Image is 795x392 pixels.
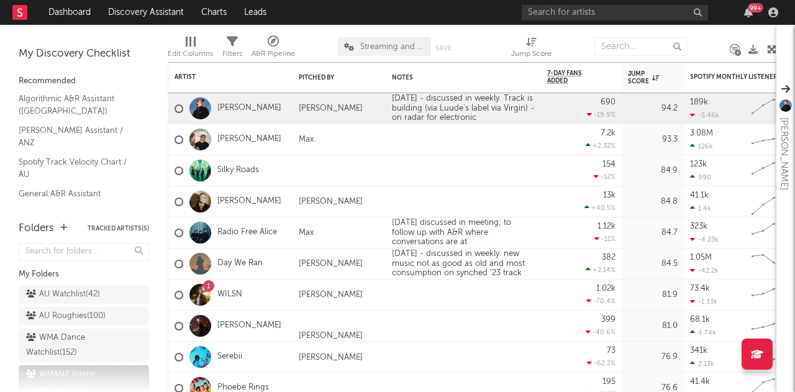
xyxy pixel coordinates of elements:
[601,129,616,137] div: 7.2k
[175,73,268,81] div: Artist
[690,111,719,119] div: -5.46k
[594,235,616,243] div: -11 %
[690,129,713,137] div: 3.08M
[690,98,708,106] div: 189k
[293,331,369,341] div: [PERSON_NAME]
[587,359,616,367] div: -62.2 %
[690,253,712,262] div: 1.05M
[293,197,369,207] div: [PERSON_NAME]
[597,222,616,230] div: 1.12k
[628,101,678,116] div: 94.2
[252,31,295,67] div: A&R Pipeline
[435,45,452,52] button: Save
[88,226,149,232] button: Tracked Artists(5)
[628,257,678,271] div: 84.5
[386,94,541,123] div: [DATE] - discussed in weekly. Track is building (via Luude's label via Virgin) - on radar for ele...
[222,31,242,67] div: Filters
[293,135,320,145] div: Max
[293,290,369,300] div: [PERSON_NAME]
[690,222,707,230] div: 323k
[217,258,263,269] a: Day We Ran
[547,70,597,84] span: 7-Day Fans Added
[690,298,717,306] div: -1.33k
[299,74,361,81] div: Pitched By
[690,235,719,244] div: -4.23k
[628,163,678,178] div: 84.9
[748,3,763,12] div: 99 +
[607,347,616,355] div: 73
[602,253,616,262] div: 382
[217,321,281,331] a: [PERSON_NAME]
[628,226,678,240] div: 84.7
[602,160,616,168] div: 154
[19,47,149,62] div: My Discovery Checklist
[293,353,369,372] div: [PERSON_NAME]
[217,165,259,176] a: Silky Roads
[586,142,616,150] div: +2.32 %
[690,73,783,81] div: Spotify Monthly Listeners
[19,267,149,282] div: My Folders
[19,307,149,326] a: AU Roughies(100)
[19,124,137,149] a: [PERSON_NAME] Assistant / ANZ
[19,243,149,261] input: Search for folders...
[26,287,100,302] div: AU Watchlist ( 42 )
[217,103,281,114] a: [PERSON_NAME]
[26,330,114,360] div: WMA Dance Watchlist ( 152 )
[222,47,242,62] div: Filters
[744,7,753,17] button: 99+
[26,309,106,324] div: AU Roughies ( 100 )
[690,191,709,199] div: 41.1k
[690,267,719,275] div: -42.2k
[217,289,242,300] a: WILSN
[511,47,552,62] div: Jump Score
[586,297,616,305] div: -70.4 %
[217,196,281,207] a: [PERSON_NAME]
[19,187,137,212] a: General A&R Assistant ([GEOGRAPHIC_DATA])
[168,47,213,62] div: Edit Columns
[596,285,616,293] div: 1.02k
[690,378,710,386] div: 41.4k
[586,266,616,274] div: +2.14 %
[19,221,54,236] div: Folders
[690,142,713,150] div: 126k
[594,173,616,181] div: -12 %
[586,328,616,336] div: -40.6 %
[690,285,710,293] div: 73.4k
[168,31,213,67] div: Edit Columns
[392,74,516,81] div: Notes
[690,360,714,368] div: 2.13k
[690,329,716,337] div: 4.74k
[293,104,369,114] div: [PERSON_NAME]
[511,31,552,67] div: Jump Score
[690,316,710,324] div: 68.1k
[628,350,678,365] div: 76.9
[690,204,711,212] div: 1.4k
[293,259,369,269] div: [PERSON_NAME]
[776,117,791,190] div: [PERSON_NAME]
[252,47,295,62] div: A&R Pipeline
[217,134,281,145] a: [PERSON_NAME]
[628,70,659,85] div: Jump Score
[19,74,149,89] div: Recommended
[217,227,277,238] a: Radio Free Alice
[386,249,541,278] div: [DATE] - discussed in weekly. new music not as good as old and most consumption on synched '23 track
[19,329,149,362] a: WMA Dance Watchlist(152)
[594,37,688,56] input: Search...
[628,194,678,209] div: 84.8
[628,288,678,303] div: 81.9
[217,352,242,362] a: Serebii
[690,160,707,168] div: 123k
[19,155,137,181] a: Spotify Track Velocity Chart / AU
[19,92,137,117] a: Algorithmic A&R Assistant ([GEOGRAPHIC_DATA])
[603,191,616,199] div: 13k
[628,319,678,334] div: 81.0
[360,43,425,51] span: Streaming and Audience Overview (copy)
[587,111,616,119] div: -19.9 %
[602,378,616,386] div: 195
[628,132,678,147] div: 93.3
[522,5,708,21] input: Search for artists
[601,98,616,106] div: 690
[293,228,320,238] div: Max
[690,173,711,181] div: 990
[584,204,616,212] div: +40.5 %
